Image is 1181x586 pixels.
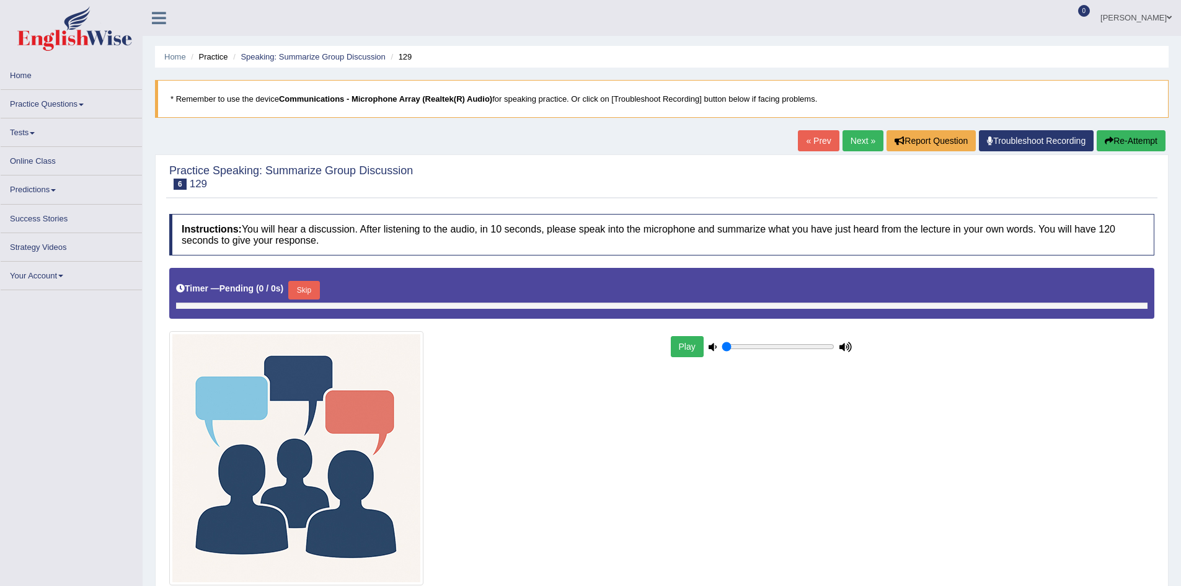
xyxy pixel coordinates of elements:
a: Practice Questions [1,90,142,114]
b: 0 / 0s [259,283,281,293]
a: « Prev [798,130,839,151]
a: Strategy Videos [1,233,142,257]
span: 0 [1078,5,1090,17]
a: Your Account [1,262,142,286]
a: Troubleshoot Recording [979,130,1094,151]
h2: Practice Speaking: Summarize Group Discussion [169,165,413,190]
a: Tests [1,118,142,143]
button: Skip [288,281,319,300]
a: Speaking: Summarize Group Discussion [241,52,385,61]
a: Home [1,61,142,86]
button: Play [671,336,704,357]
blockquote: * Remember to use the device for speaking practice. Or click on [Troubleshoot Recording] button b... [155,80,1169,118]
a: Home [164,52,186,61]
b: ) [281,283,284,293]
button: Report Question [887,130,976,151]
b: Pending [219,283,254,293]
a: Online Class [1,147,142,171]
small: 129 [190,178,207,190]
b: Instructions: [182,224,242,234]
li: 129 [387,51,412,63]
h4: You will hear a discussion. After listening to the audio, in 10 seconds, please speak into the mi... [169,214,1154,255]
b: ( [256,283,259,293]
b: Communications - Microphone Array (Realtek(R) Audio) [279,94,492,104]
li: Practice [188,51,228,63]
span: 6 [174,179,187,190]
a: Success Stories [1,205,142,229]
button: Re-Attempt [1097,130,1166,151]
a: Next » [843,130,883,151]
h5: Timer — [176,284,283,293]
a: Predictions [1,175,142,200]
